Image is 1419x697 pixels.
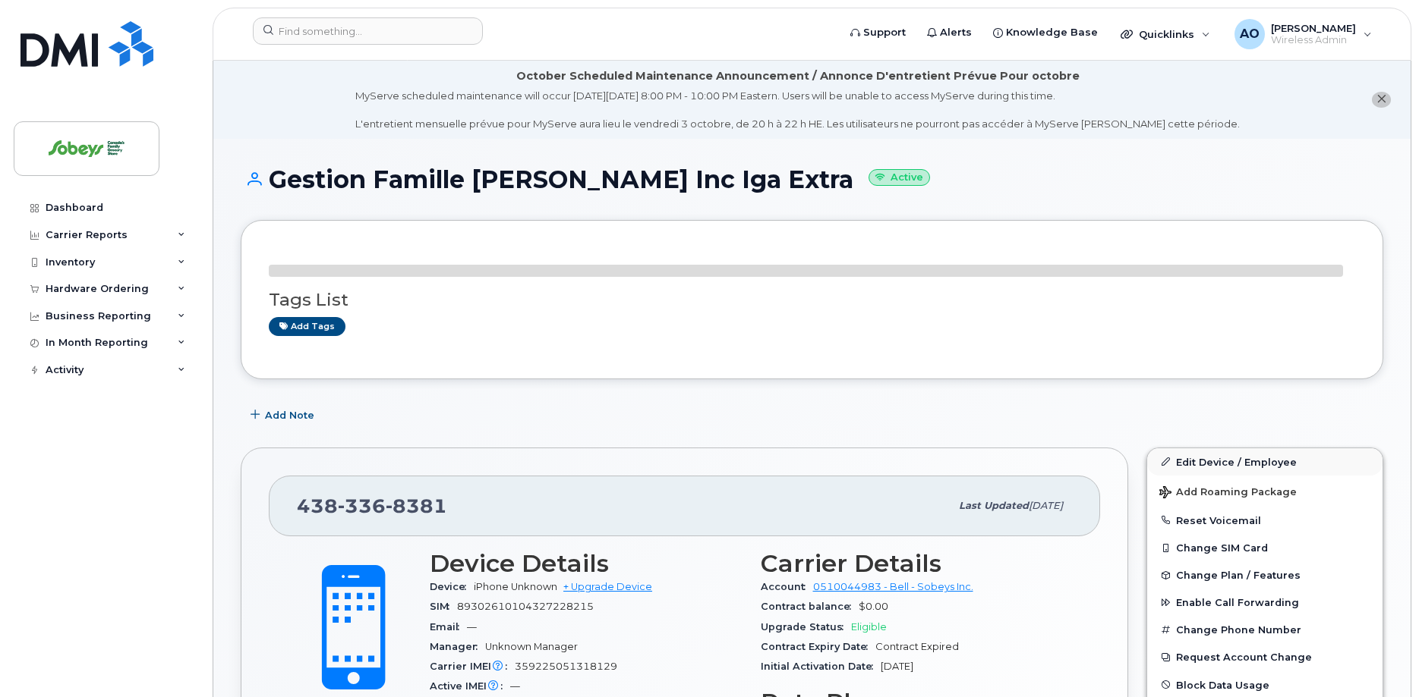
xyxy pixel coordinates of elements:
span: Last updated [959,500,1029,511]
button: Request Account Change [1147,643,1383,670]
span: Enable Call Forwarding [1176,597,1299,608]
span: Unknown Manager [485,641,578,652]
span: [DATE] [881,661,913,672]
h3: Device Details [430,550,743,577]
span: 438 [297,494,447,517]
span: Active IMEI [430,680,510,692]
h1: Gestion Famille [PERSON_NAME] Inc Iga Extra [241,166,1383,193]
button: Add Note [241,402,327,429]
span: Change Plan / Features [1176,570,1301,581]
span: $0.00 [859,601,888,612]
button: Reset Voicemail [1147,507,1383,534]
span: Email [430,621,467,633]
span: — [467,621,477,633]
span: Device [430,581,474,592]
span: 336 [338,494,386,517]
span: Initial Activation Date [761,661,881,672]
div: October Scheduled Maintenance Announcement / Annonce D'entretient Prévue Pour octobre [516,68,1080,84]
a: Add tags [269,317,345,336]
span: Carrier IMEI [430,661,515,672]
span: SIM [430,601,457,612]
a: + Upgrade Device [563,581,652,592]
span: Manager [430,641,485,652]
span: 359225051318129 [515,661,617,672]
button: Enable Call Forwarding [1147,589,1383,616]
div: MyServe scheduled maintenance will occur [DATE][DATE] 8:00 PM - 10:00 PM Eastern. Users will be u... [355,89,1240,131]
button: Change SIM Card [1147,534,1383,561]
button: Change Plan / Features [1147,561,1383,589]
small: Active [869,169,930,187]
a: Edit Device / Employee [1147,448,1383,476]
button: Change Phone Number [1147,616,1383,643]
span: Account [761,581,813,592]
a: 0510044983 - Bell - Sobeys Inc. [813,581,973,592]
span: Contract Expired [875,641,959,652]
span: Contract balance [761,601,859,612]
span: [DATE] [1029,500,1063,511]
button: Add Roaming Package [1147,476,1383,507]
span: Eligible [851,621,887,633]
span: 89302610104327228215 [457,601,594,612]
span: Add Roaming Package [1159,486,1297,501]
h3: Carrier Details [761,550,1074,577]
span: Contract Expiry Date [761,641,875,652]
span: 8381 [386,494,447,517]
span: Add Note [265,408,314,422]
h3: Tags List [269,290,1355,309]
button: close notification [1372,92,1391,108]
span: iPhone Unknown [474,581,557,592]
span: — [510,680,520,692]
span: Upgrade Status [761,621,851,633]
